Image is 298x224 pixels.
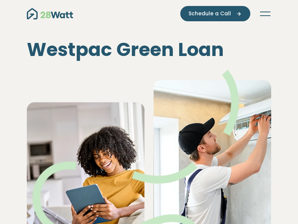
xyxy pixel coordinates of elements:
[259,10,271,18] button: Toggle navigation
[27,6,271,21] nav: Main navigation
[180,6,250,21] button: Schedule a Call
[188,10,231,18] span: Schedule a Call
[27,8,73,19] img: 28Watt
[27,38,271,61] h1: Westpac Green Loan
